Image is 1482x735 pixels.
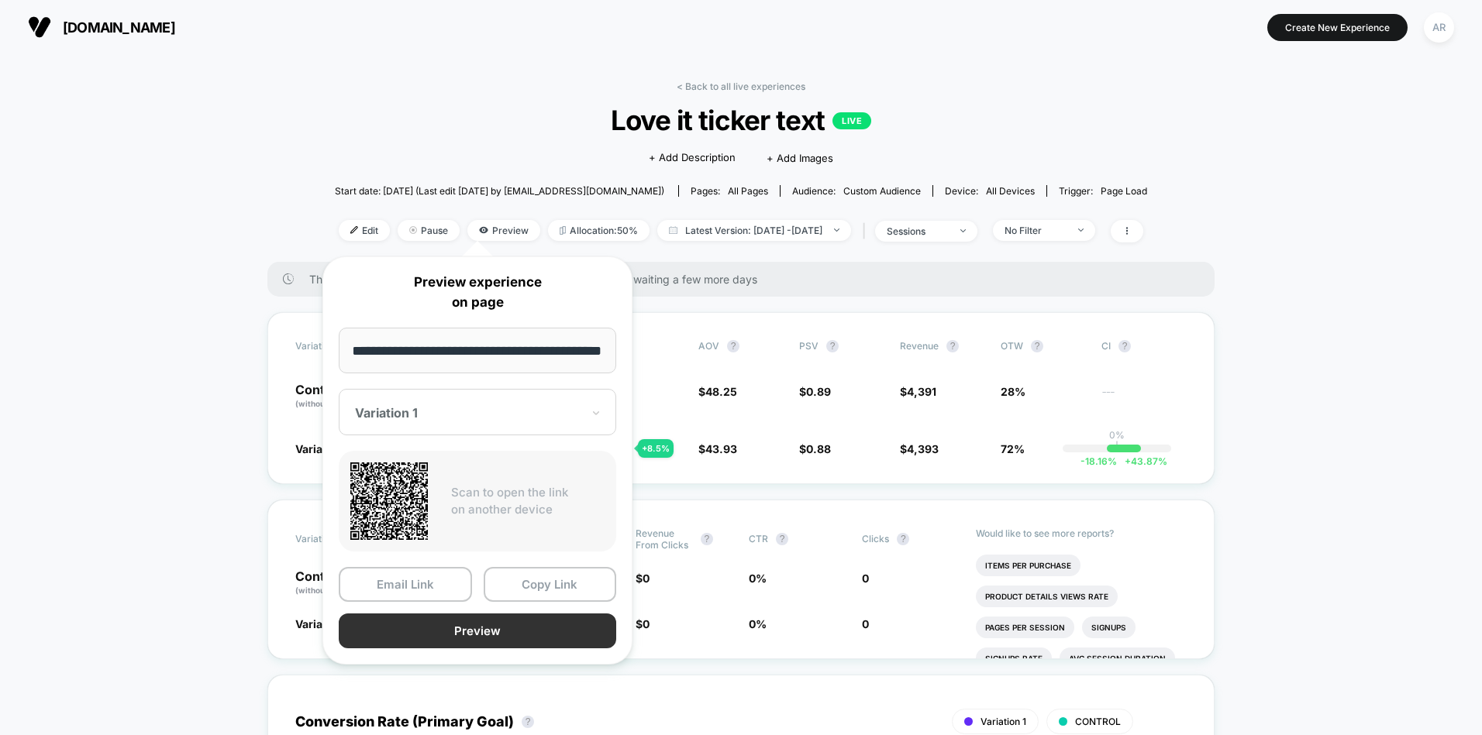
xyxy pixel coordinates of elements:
[976,555,1080,576] li: Items Per Purchase
[398,220,460,241] span: Pause
[560,226,566,235] img: rebalance
[1125,455,1131,467] span: +
[28,15,51,39] img: Visually logo
[960,229,966,232] img: end
[23,15,180,39] button: [DOMAIN_NAME]
[862,617,869,630] span: 0
[826,340,839,352] button: ?
[799,385,831,398] span: $
[1082,617,1136,638] li: Signups
[749,617,767,630] span: 0 %
[900,442,939,455] span: $
[976,647,1052,669] li: Signups Rate
[705,385,737,398] span: 48.25
[986,185,1035,197] span: all devices
[900,385,936,398] span: $
[698,385,737,398] span: $
[843,185,921,197] span: Custom Audience
[522,716,534,728] button: ?
[1101,387,1187,410] span: ---
[897,533,909,545] button: ?
[636,527,693,551] span: Revenue From Clicks
[806,385,831,398] span: 0.89
[636,617,650,630] span: $
[295,586,365,595] span: (without changes)
[295,442,350,455] span: Variation 1
[862,572,869,585] span: 0
[1001,340,1086,352] span: OTW
[669,226,677,234] img: calendar
[638,439,674,458] div: + 8.5 %
[862,533,889,544] span: Clicks
[792,185,921,197] div: Audience:
[309,273,1184,286] span: There are still no statistically significant results. We recommend waiting a few more days
[339,567,472,602] button: Email Link
[749,572,767,585] span: 0 %
[1117,455,1167,467] span: 43.87 %
[728,185,768,197] span: all pages
[834,228,839,232] img: end
[548,220,650,241] span: Allocation: 50%
[976,617,1074,638] li: Pages Per Session
[907,385,936,398] span: 4,391
[1419,12,1459,43] button: AR
[643,572,650,585] span: 0
[376,104,1107,136] span: Love it ticker text
[335,185,664,197] span: Start date: [DATE] (Last edit [DATE] by [EMAIL_ADDRESS][DOMAIN_NAME])
[339,273,616,312] p: Preview experience on page
[295,340,381,352] span: Variation
[643,617,650,630] span: 0
[1080,455,1117,467] span: -18.16 %
[799,340,819,352] span: PSV
[691,185,768,197] div: Pages:
[63,19,175,36] span: [DOMAIN_NAME]
[295,383,381,410] p: Control
[749,533,768,544] span: CTR
[1078,228,1084,232] img: end
[295,617,350,630] span: Variation 1
[1101,185,1147,197] span: Page Load
[932,185,1046,197] span: Device:
[1267,14,1408,41] button: Create New Experience
[636,572,650,585] span: $
[1005,225,1067,236] div: No Filter
[649,150,736,166] span: + Add Description
[1118,340,1131,352] button: ?
[295,570,393,596] p: Control
[767,152,833,164] span: + Add Images
[1109,429,1125,441] p: 0%
[677,81,805,92] a: < Back to all live experiences
[776,533,788,545] button: ?
[976,586,1118,607] li: Product Details Views Rate
[946,340,959,352] button: ?
[705,442,737,455] span: 43.93
[698,340,719,352] span: AOV
[1075,716,1121,727] span: CONTROL
[799,442,831,455] span: $
[1101,340,1187,352] span: CI
[339,613,616,648] button: Preview
[900,340,939,352] span: Revenue
[727,340,739,352] button: ?
[907,442,939,455] span: 4,393
[1424,12,1454,43] div: AR
[1001,385,1025,398] span: 28%
[1115,441,1118,452] p: |
[451,484,605,519] p: Scan to open the link on another device
[295,527,381,551] span: Variation
[698,442,737,455] span: $
[484,567,617,602] button: Copy Link
[976,527,1187,539] p: Would like to see more reports?
[981,716,1026,727] span: Variation 1
[467,220,540,241] span: Preview
[295,399,365,408] span: (without changes)
[1001,442,1025,455] span: 72%
[409,226,417,234] img: end
[701,533,713,545] button: ?
[1031,340,1043,352] button: ?
[350,226,358,234] img: edit
[887,225,949,237] div: sessions
[339,220,390,241] span: Edit
[657,220,851,241] span: Latest Version: [DATE] - [DATE]
[832,112,871,129] p: LIVE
